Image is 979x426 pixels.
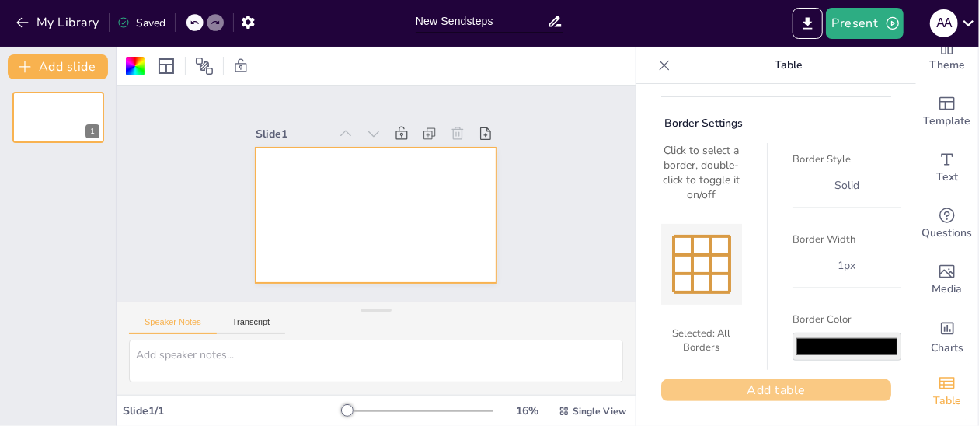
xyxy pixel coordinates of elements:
[661,379,891,401] button: Add table
[217,317,286,334] button: Transcript
[674,253,730,257] div: Inner Horizontal Borders (Double-click to toggle)
[674,272,730,275] div: Inner Horizontal Borders (Double-click to toggle)
[793,232,901,246] label: Border Width
[916,140,978,196] div: Add text boxes
[922,225,973,242] span: Questions
[933,393,961,410] span: Table
[129,317,217,334] button: Speaker Notes
[195,57,214,75] span: Position
[123,403,344,418] div: Slide 1 / 1
[916,252,978,308] div: Add images, graphics, shapes or video
[677,47,901,84] p: Table
[793,152,901,166] label: Border Style
[825,175,869,196] div: solid
[930,9,958,37] div: a a
[793,313,901,326] label: Border Color
[916,196,978,252] div: Get real-time input from your audience
[916,28,978,84] div: Change the overall theme
[12,92,104,143] div: 1
[672,236,675,292] div: Left Border (Double-click to toggle)
[674,291,730,294] div: Bottom Border (Double-click to toggle)
[709,236,712,292] div: Inner Vertical Borders (Double-click to toggle)
[661,116,891,131] div: Border Settings
[916,364,978,420] div: Add a table
[434,79,456,153] div: Slide 1
[661,143,742,202] div: Click to select a border, double-click to toggle it on/off
[932,281,963,298] span: Media
[12,10,106,35] button: My Library
[573,405,626,417] span: Single View
[924,113,971,130] span: Template
[936,169,958,186] span: Text
[674,235,730,238] div: Top Border (Double-click to toggle)
[117,16,165,30] div: Saved
[154,54,179,79] div: Layout
[931,340,963,357] span: Charts
[661,320,742,361] div: Selected: All Borders
[85,124,99,138] div: 1
[930,8,958,39] button: a a
[416,10,547,33] input: Insert title
[509,403,546,418] div: 16 %
[916,84,978,140] div: Add ready made slides
[829,255,866,276] div: 1 px
[8,54,108,79] button: Add slide
[793,8,823,39] button: Export to PowerPoint
[691,236,694,292] div: Inner Vertical Borders (Double-click to toggle)
[728,236,731,292] div: Right Border (Double-click to toggle)
[916,308,978,364] div: Add charts and graphs
[929,57,965,74] span: Theme
[826,8,904,39] button: Present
